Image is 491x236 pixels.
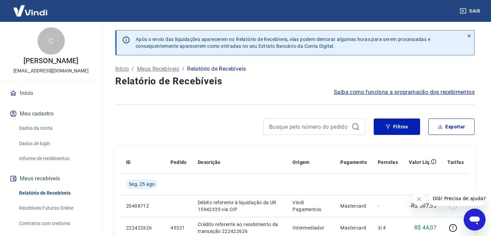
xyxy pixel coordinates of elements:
p: Origem [293,159,309,166]
a: Início [115,65,129,73]
p: Intermediador [293,224,329,231]
button: Meu cadastro [8,106,94,121]
a: Dados de login [16,137,94,151]
p: Mastercard [340,203,367,209]
p: 20408712 [126,203,160,209]
p: Parcelas [378,159,398,166]
p: 3/4 [378,224,398,231]
span: Olá! Precisa de ajuda? [4,5,57,10]
p: Descrição [198,159,221,166]
img: Vindi [8,0,53,21]
p: 222422626 [126,224,160,231]
button: Filtros [374,119,420,135]
h4: Relatório de Recebíveis [115,74,475,88]
input: Busque pelo número do pedido [269,122,349,132]
a: Informe de rendimentos [16,152,94,166]
p: Crédito referente ao recebimento da transação 222422626 [198,221,282,235]
a: Relatório de Recebíveis [16,186,94,200]
p: [EMAIL_ADDRESS][DOMAIN_NAME] [13,67,89,74]
p: / [132,65,134,73]
iframe: Fechar mensagem [412,192,426,206]
div: C [38,27,65,55]
p: [PERSON_NAME] [24,57,78,65]
p: -R$ 507,35 [410,202,436,210]
p: Pedido [170,159,187,166]
p: ID [126,159,131,166]
button: Exportar [428,119,475,135]
p: Mastercard [340,224,367,231]
iframe: Mensagem da empresa [429,191,486,206]
iframe: Botão para abrir a janela de mensagens [464,209,486,231]
p: Valor Líq. [409,159,431,166]
a: Contratos com credores [16,217,94,231]
p: Débito referente à liquidação da UR 15942335 via CIP [198,199,282,213]
p: Relatório de Recebíveis [187,65,246,73]
a: Dados da conta [16,121,94,135]
p: Vindi Pagamentos [293,199,329,213]
a: Início [8,86,94,101]
p: Após o envio das liquidações aparecerem no Relatório de Recebíveis, elas podem demorar algumas ho... [136,36,430,50]
span: Seg, 25 ago [129,181,155,188]
p: / [182,65,184,73]
p: Tarifas [447,159,464,166]
a: Meus Recebíveis [137,65,179,73]
p: 45321 [170,224,187,231]
a: Recebíveis Futuros Online [16,201,94,215]
p: Pagamento [340,159,367,166]
p: - [378,203,398,209]
button: Meus recebíveis [8,171,94,186]
a: Saiba como funciona a programação dos recebimentos [334,88,475,96]
button: Sair [458,5,483,17]
p: R$ 44,07 [414,224,436,232]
